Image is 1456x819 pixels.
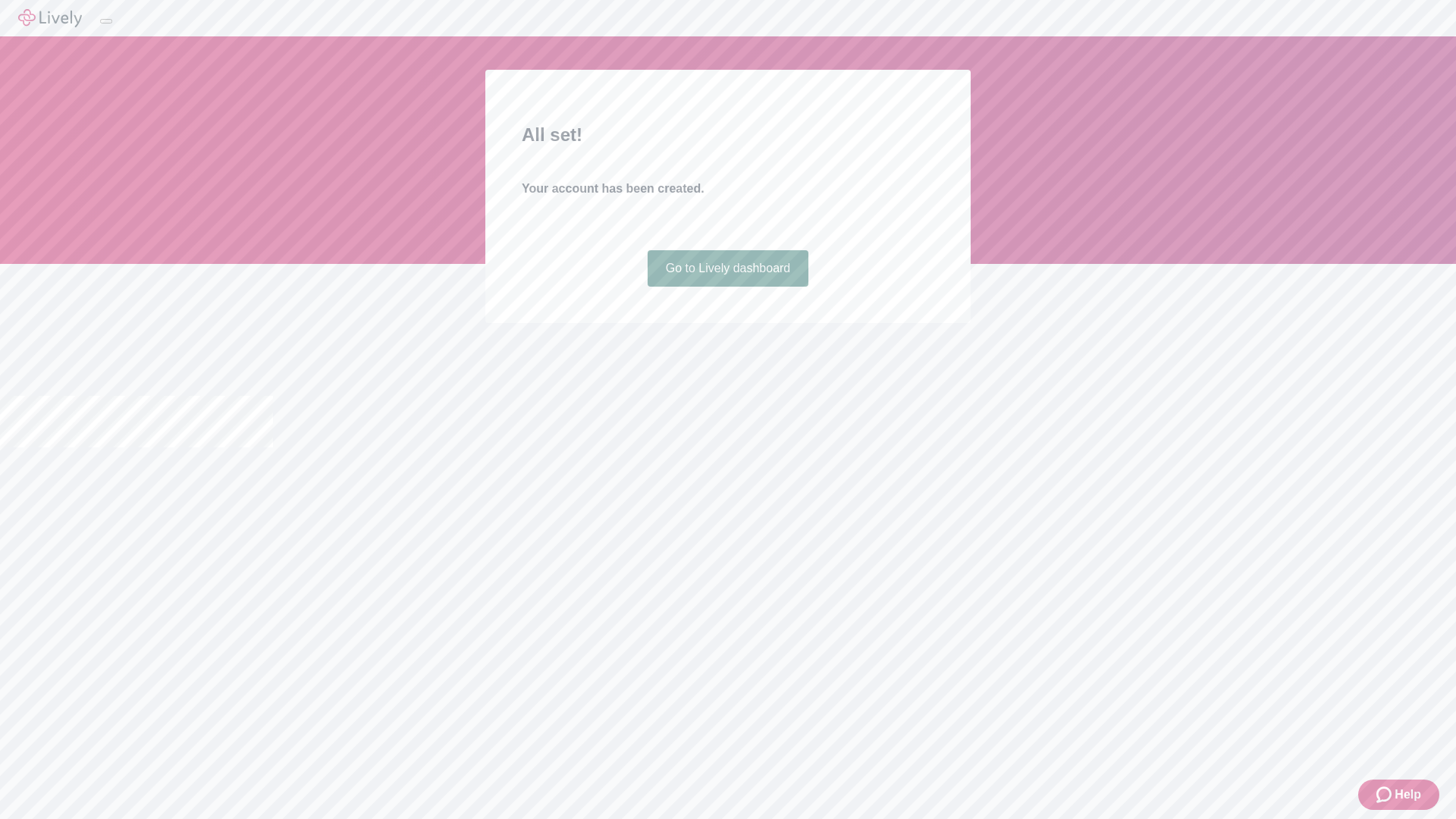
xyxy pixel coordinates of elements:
[18,9,82,27] img: Lively
[1376,786,1395,804] svg: Zendesk support icon
[522,121,934,149] h2: All set!
[1395,786,1421,804] span: Help
[522,180,934,198] h4: Your account has been created.
[100,19,112,24] button: Log out
[1358,780,1439,810] button: Zendesk support iconHelp
[648,250,809,287] a: Go to Lively dashboard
